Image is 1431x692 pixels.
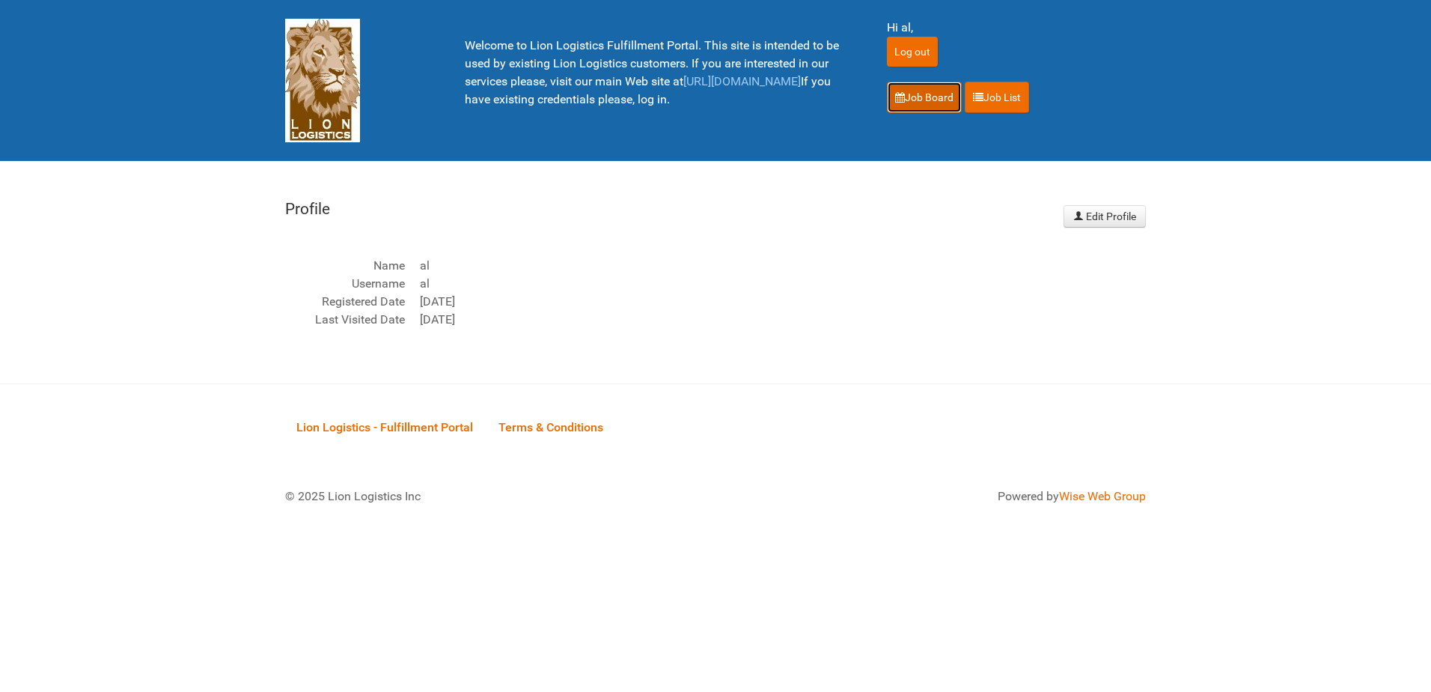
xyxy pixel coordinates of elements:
[887,82,962,113] a: Job Board
[1064,205,1147,228] a: Edit Profile
[420,257,1046,275] dd: al
[887,37,938,67] input: Log out
[285,73,360,87] a: Lion Logistics
[285,257,405,275] dt: Name
[683,74,801,88] a: [URL][DOMAIN_NAME]
[465,37,849,109] p: Welcome to Lion Logistics Fulfillment Portal. This site is intended to be used by existing Lion L...
[420,275,1046,293] dd: al
[274,476,708,517] div: © 2025 Lion Logistics Inc
[285,275,405,293] dt: Username
[965,82,1029,113] a: Job List
[285,293,405,311] dt: Registered Date
[498,420,603,434] span: Terms & Conditions
[487,403,614,449] a: Terms & Conditions
[296,420,473,434] span: Lion Logistics - Fulfillment Portal
[420,293,1046,311] dd: [DATE]
[420,311,1046,329] dd: [DATE]
[887,19,1146,37] div: Hi al,
[1059,489,1146,503] a: Wise Web Group
[285,19,360,142] img: Lion Logistics
[734,488,1146,506] div: Powered by
[285,198,1046,221] legend: Profile
[285,403,484,449] a: Lion Logistics - Fulfillment Portal
[285,311,405,329] dt: Last Visited Date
